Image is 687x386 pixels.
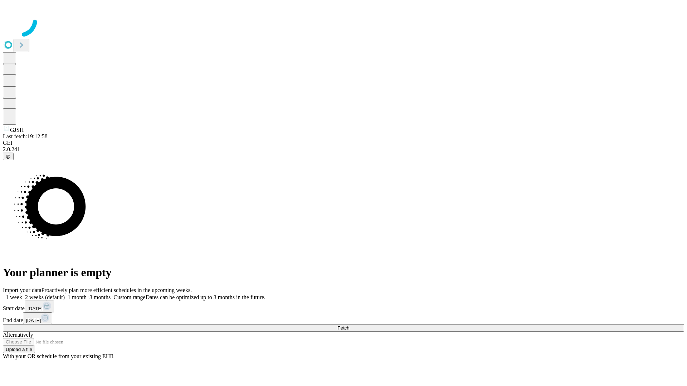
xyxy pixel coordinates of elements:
[337,325,349,331] span: Fetch
[113,294,145,300] span: Custom range
[3,140,684,146] div: GEI
[3,346,35,353] button: Upload a file
[25,294,65,300] span: 2 weeks (default)
[6,154,11,159] span: @
[10,127,24,133] span: GJSH
[6,294,22,300] span: 1 week
[3,312,684,324] div: End date
[3,266,684,279] h1: Your planner is empty
[3,301,684,312] div: Start date
[3,133,48,139] span: Last fetch: 19:12:58
[3,153,14,160] button: @
[3,324,684,332] button: Fetch
[26,318,41,323] span: [DATE]
[68,294,87,300] span: 1 month
[28,306,43,311] span: [DATE]
[3,332,33,338] span: Alternatively
[23,312,52,324] button: [DATE]
[89,294,111,300] span: 3 months
[3,353,114,359] span: With your OR schedule from your existing EHR
[146,294,265,300] span: Dates can be optimized up to 3 months in the future.
[25,301,54,312] button: [DATE]
[3,287,42,293] span: Import your data
[42,287,192,293] span: Proactively plan more efficient schedules in the upcoming weeks.
[3,146,684,153] div: 2.0.241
